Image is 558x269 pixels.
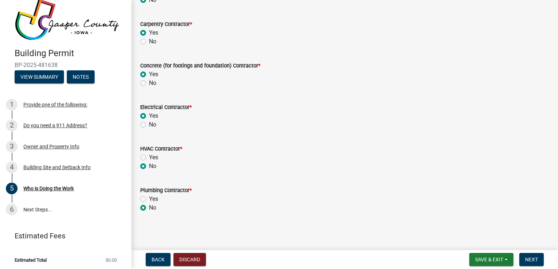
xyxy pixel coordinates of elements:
[6,99,18,110] div: 1
[15,48,126,59] h4: Building Permit
[67,74,95,80] wm-modal-confirm: Notes
[149,195,158,203] label: Yes
[15,62,117,69] span: BP-2025-481638
[6,141,18,152] div: 3
[149,37,156,46] label: No
[149,70,158,79] label: Yes
[23,186,74,191] div: Who is Doing the Work
[15,74,64,80] wm-modal-confirm: Summary
[6,204,18,215] div: 6
[140,188,192,193] label: Plumbing Contractor
[23,102,87,107] div: Provide one of the following:
[173,253,206,266] button: Discard
[106,258,117,262] span: $0.00
[469,253,513,266] button: Save & Exit
[23,165,91,170] div: Building Site and Setback Info
[15,70,64,83] button: View Summary
[23,144,79,149] div: Owner and Property Info
[6,120,18,131] div: 2
[6,229,120,243] a: Estimated Fees
[152,257,165,262] span: Back
[149,203,156,212] label: No
[140,63,260,69] label: Concrete (for footings and foundation) Contractor
[149,162,156,171] label: No
[15,258,47,262] span: Estimated Total
[525,257,538,262] span: Next
[519,253,544,266] button: Next
[140,105,192,110] label: Electrical Contractor
[6,183,18,194] div: 5
[149,120,156,129] label: No
[140,22,192,27] label: Carpentry Contractor
[149,112,158,120] label: Yes
[149,28,158,37] label: Yes
[475,257,503,262] span: Save & Exit
[23,123,87,128] div: Do you need a 911 Address?
[149,79,156,87] label: No
[146,253,171,266] button: Back
[149,153,158,162] label: Yes
[140,147,182,152] label: HVAC Contractor
[6,161,18,173] div: 4
[67,70,95,83] button: Notes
